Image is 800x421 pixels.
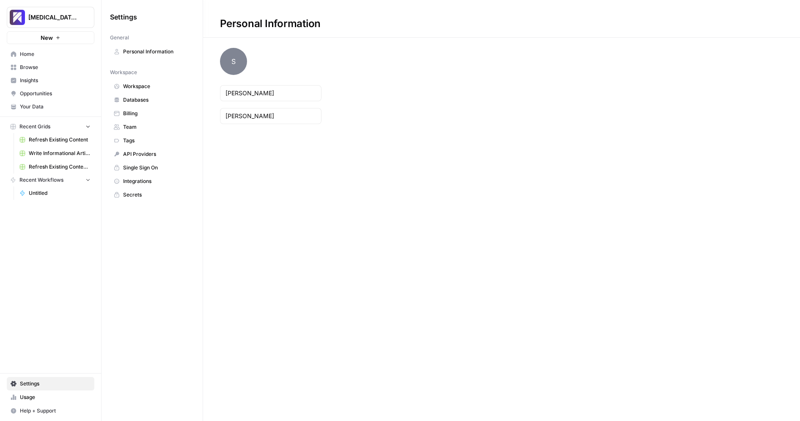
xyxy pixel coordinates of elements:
[110,147,194,161] a: API Providers
[203,17,338,30] div: Personal Information
[28,13,80,22] span: [MEDICAL_DATA] - Test
[16,160,94,174] a: Refresh Existing Content - Test 2
[20,393,91,401] span: Usage
[7,87,94,100] a: Opportunities
[110,69,137,76] span: Workspace
[110,34,129,42] span: General
[19,123,50,130] span: Recent Grids
[7,100,94,114] a: Your Data
[123,48,190,55] span: Personal Information
[7,120,94,133] button: Recent Grids
[41,33,53,42] span: New
[20,50,91,58] span: Home
[220,48,247,75] span: S
[123,191,190,199] span: Secrets
[7,47,94,61] a: Home
[29,150,91,157] span: Write Informational Article
[7,7,94,28] button: Workspace: Overjet - Test
[20,77,91,84] span: Insights
[123,83,190,90] span: Workspace
[20,90,91,97] span: Opportunities
[110,12,137,22] span: Settings
[16,186,94,200] a: Untitled
[29,189,91,197] span: Untitled
[110,45,194,58] a: Personal Information
[19,176,63,184] span: Recent Workflows
[29,136,91,144] span: Refresh Existing Content
[7,377,94,391] a: Settings
[110,161,194,174] a: Single Sign On
[110,80,194,93] a: Workspace
[20,380,91,388] span: Settings
[123,123,190,131] span: Team
[110,174,194,188] a: Integrations
[110,93,194,107] a: Databases
[7,404,94,418] button: Help + Support
[110,120,194,134] a: Team
[123,96,190,104] span: Databases
[110,188,194,202] a: Secrets
[110,134,194,147] a: Tags
[7,74,94,87] a: Insights
[123,110,190,117] span: Billing
[20,103,91,111] span: Your Data
[123,177,190,185] span: Integrations
[110,107,194,120] a: Billing
[10,10,25,25] img: Overjet - Test Logo
[7,61,94,74] a: Browse
[123,137,190,144] span: Tags
[16,133,94,147] a: Refresh Existing Content
[29,163,91,171] span: Refresh Existing Content - Test 2
[123,164,190,172] span: Single Sign On
[7,391,94,404] a: Usage
[16,147,94,160] a: Write Informational Article
[20,407,91,415] span: Help + Support
[7,174,94,186] button: Recent Workflows
[123,150,190,158] span: API Providers
[7,31,94,44] button: New
[20,64,91,71] span: Browse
